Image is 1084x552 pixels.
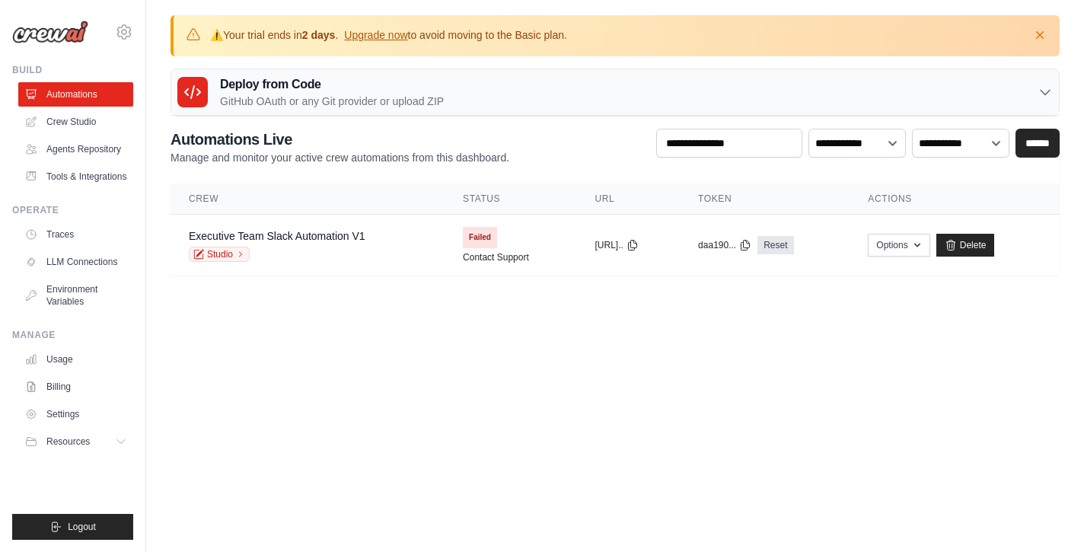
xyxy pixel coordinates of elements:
a: Agents Repository [18,137,133,161]
a: Billing [18,375,133,399]
th: Actions [850,183,1060,215]
a: Executive Team Slack Automation V1 [189,230,365,242]
span: Logout [68,521,96,533]
button: Logout [12,514,133,540]
strong: 2 days [302,29,336,41]
button: Resources [18,429,133,454]
th: URL [576,183,680,215]
a: Upgrade now [344,29,407,41]
p: GitHub OAuth or any Git provider or upload ZIP [220,94,444,109]
th: Crew [171,183,445,215]
button: Options [868,234,929,257]
a: Traces [18,222,133,247]
a: Contact Support [463,251,529,263]
div: Operate [12,204,133,216]
a: Crew Studio [18,110,133,134]
span: Failed [463,227,497,248]
p: Your trial ends in . to avoid moving to the Basic plan. [210,27,567,43]
a: Studio [189,247,250,262]
img: Logo [12,21,88,43]
th: Status [445,183,576,215]
a: Reset [757,236,793,254]
a: LLM Connections [18,250,133,274]
a: Tools & Integrations [18,164,133,189]
h2: Automations Live [171,129,509,150]
a: Automations [18,82,133,107]
button: daa190... [698,239,751,251]
h3: Deploy from Code [220,75,444,94]
th: Token [680,183,850,215]
a: Delete [936,234,995,257]
div: Manage [12,329,133,341]
a: Usage [18,347,133,372]
strong: ⚠️ [210,29,223,41]
p: Manage and monitor your active crew automations from this dashboard. [171,150,509,165]
div: Build [12,64,133,76]
span: Resources [46,436,90,448]
a: Settings [18,402,133,426]
a: Environment Variables [18,277,133,314]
